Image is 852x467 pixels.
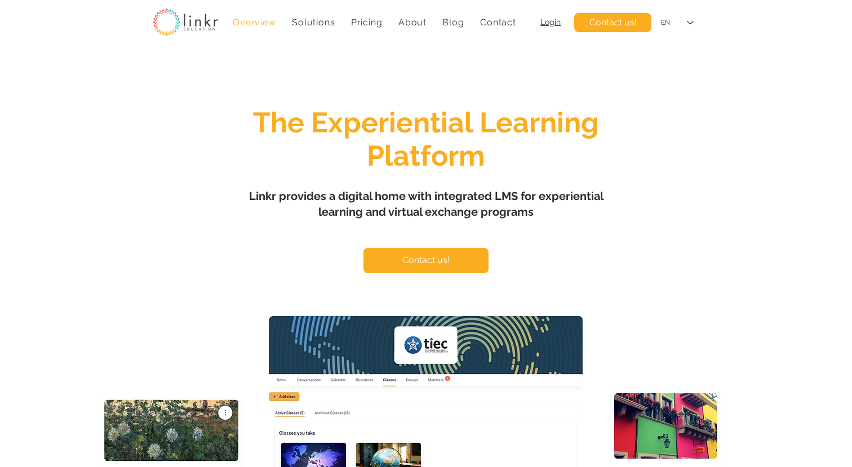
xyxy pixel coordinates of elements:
span: Contact [480,17,516,28]
a: Blog [437,11,470,33]
a: Contact [474,11,522,33]
div: EN [661,18,670,28]
span: Blog [442,17,464,28]
a: Login [540,17,561,26]
span: Linkr provides a digital home with integrated LMS for experiential learning and virtual exchange ... [249,189,603,219]
span: About [398,17,427,28]
div: Solutions [286,11,341,33]
span: The Experiential Learning Platform [253,106,599,172]
a: Overview [227,11,282,33]
a: Contact us! [363,248,489,273]
img: linkr_logo_transparentbg.png [153,8,218,36]
span: Overview [233,17,276,28]
span: Pricing [351,17,383,28]
span: Contact us! [589,16,637,29]
span: Contact us! [402,254,450,266]
div: About [393,11,433,33]
nav: Site [227,11,522,33]
a: Contact us! [574,13,651,32]
div: Language Selector: English [653,10,702,35]
span: Solutions [292,17,335,28]
a: Pricing [345,11,388,33]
